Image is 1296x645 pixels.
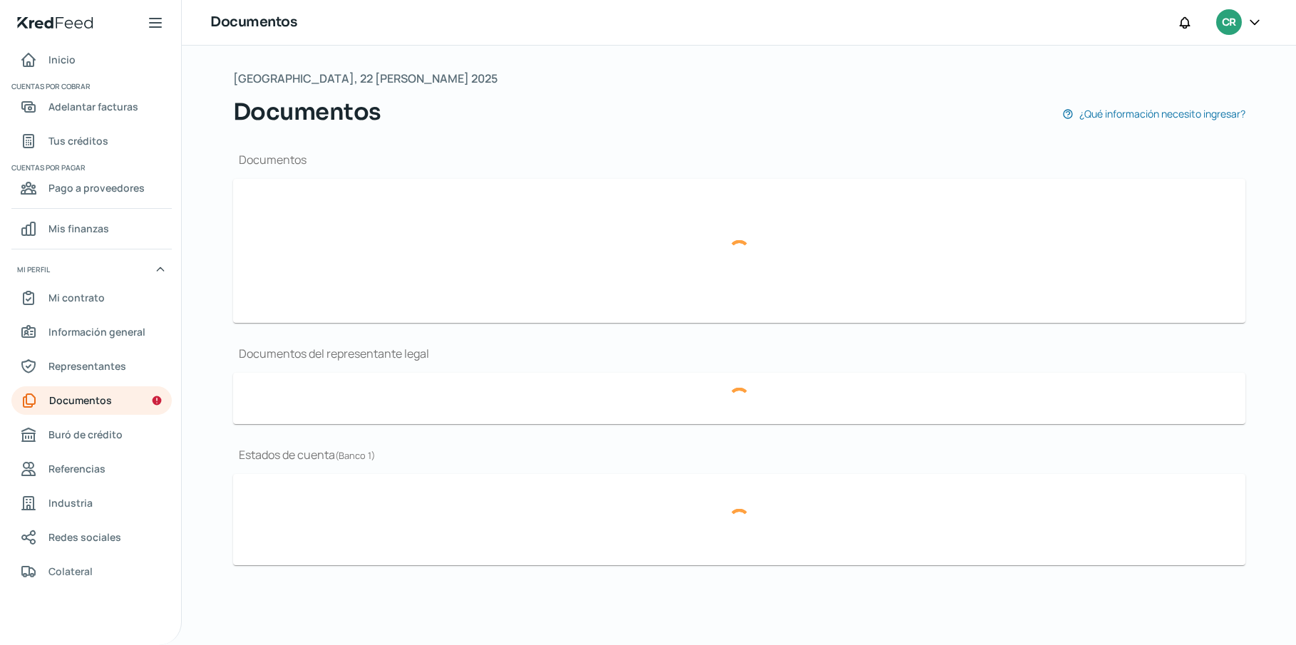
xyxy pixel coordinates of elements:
h1: Estados de cuenta [233,447,1245,463]
a: Inicio [11,46,172,74]
a: Mis finanzas [11,215,172,243]
h1: Documentos [210,12,297,33]
span: Cuentas por cobrar [11,80,170,93]
span: Redes sociales [48,528,121,546]
span: Cuentas por pagar [11,161,170,174]
span: Tus créditos [48,132,108,150]
span: Adelantar facturas [48,98,138,115]
span: Inicio [48,51,76,68]
a: Información general [11,318,172,346]
span: Información general [48,323,145,341]
span: Mis finanzas [48,220,109,237]
span: Pago a proveedores [48,179,145,197]
span: CR [1222,14,1235,31]
h1: Documentos del representante legal [233,346,1245,361]
span: Documentos [233,95,381,129]
a: Tus créditos [11,127,172,155]
a: Buró de crédito [11,420,172,449]
a: Documentos [11,386,172,415]
a: Redes sociales [11,523,172,552]
span: [GEOGRAPHIC_DATA], 22 [PERSON_NAME] 2025 [233,68,498,89]
span: Referencias [48,460,106,478]
h1: Documentos [233,152,1245,167]
a: Industria [11,489,172,517]
a: Referencias [11,455,172,483]
a: Pago a proveedores [11,174,172,202]
span: Mi perfil [17,263,50,276]
span: ( Banco 1 ) [335,449,375,462]
a: Representantes [11,352,172,381]
a: Colateral [11,557,172,586]
span: Colateral [48,562,93,580]
a: Adelantar facturas [11,93,172,121]
span: Buró de crédito [48,425,123,443]
span: Documentos [49,391,112,409]
a: Mi contrato [11,284,172,312]
span: Mi contrato [48,289,105,306]
span: Industria [48,494,93,512]
span: Representantes [48,357,126,375]
span: ¿Qué información necesito ingresar? [1079,105,1245,123]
